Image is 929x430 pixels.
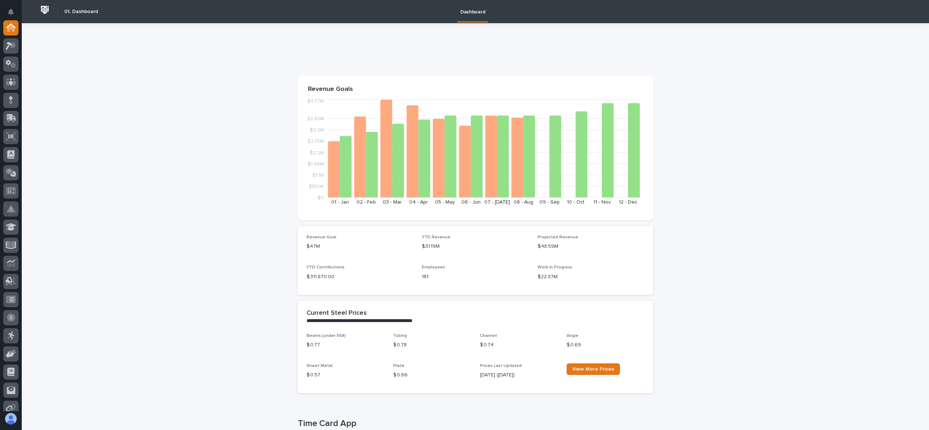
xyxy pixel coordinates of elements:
span: Sheet Metal [307,364,333,368]
span: Angle [567,334,579,338]
span: Tubing [393,334,407,338]
tspan: $3.3M [310,128,324,133]
span: Plate [393,364,404,368]
button: users-avatar [3,411,19,426]
text: 05 - May [435,200,455,205]
p: $ 0.57 [307,371,385,379]
p: 181 [422,273,529,281]
text: 07 - [DATE] [484,200,510,205]
a: View More Prices [567,363,620,375]
span: Work in Progress [538,265,572,270]
span: Employees [422,265,445,270]
text: 02 - Feb [357,200,376,205]
button: Notifications [3,4,19,20]
span: Prices Last Updated [480,364,522,368]
text: 04 - Apr [409,200,428,205]
p: $47M [307,243,414,250]
img: Workspace Logo [38,3,52,17]
p: Time Card App [298,418,650,429]
tspan: $550K [309,184,324,189]
p: $ 0.74 [480,341,558,349]
p: Revenue Goals [308,85,643,93]
text: 06 - Jun [461,200,480,205]
p: $ 0.66 [393,371,471,379]
tspan: $1.1M [312,172,324,178]
text: 11 - Nov [593,200,611,205]
tspan: $0 [317,195,324,200]
p: [DATE] ([DATE]) [480,371,558,379]
text: 09 - Sep [539,200,560,205]
text: 12 - Dec [619,200,637,205]
span: Beams (under 55#) [307,334,346,338]
tspan: $1.65M [308,161,324,166]
text: 10 - Oct [567,200,584,205]
span: View More Prices [572,367,614,372]
h2: Current Steel Prices [307,309,367,317]
text: 01 - Jan [331,200,349,205]
span: Projected Revenue [538,235,578,239]
h2: 01. Dashboard [64,9,98,15]
tspan: $4.77M [307,99,324,104]
span: Channel [480,334,497,338]
p: $ 0.77 [307,341,385,349]
p: $ 0.78 [393,341,471,349]
p: $22.37M [538,273,645,281]
p: $48.59M [538,243,645,250]
text: 03 - Mar [383,200,402,205]
div: Notifications [9,9,19,20]
span: Revenue Goal [307,235,336,239]
p: $ 0.69 [567,341,645,349]
tspan: $2.2M [310,150,324,155]
tspan: $2.75M [307,139,324,144]
tspan: $3.85M [307,116,324,121]
p: $31.19M [422,243,529,250]
span: YTD Contributions [307,265,345,270]
text: 08 - Aug [513,200,533,205]
span: YTD Revenue [422,235,451,239]
p: $ 311,870.00 [307,273,414,281]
